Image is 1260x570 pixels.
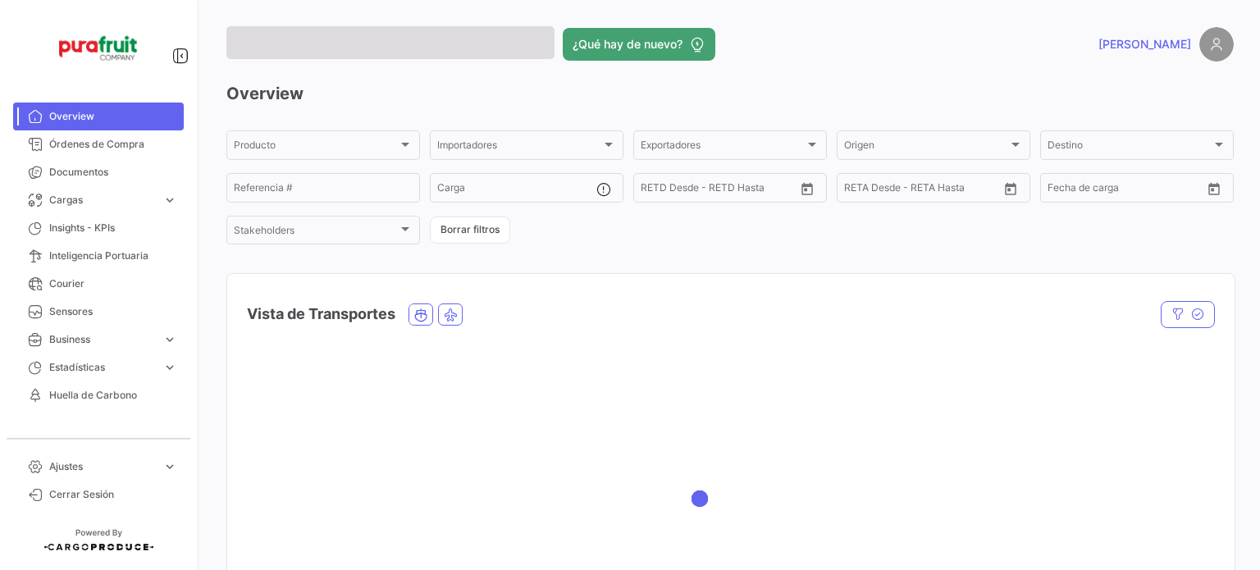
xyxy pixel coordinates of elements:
span: Origen [844,142,1008,153]
a: Huella de Carbono [13,381,184,409]
span: Business [49,332,156,347]
a: Documentos [13,158,184,186]
span: Stakeholders [234,227,398,239]
button: Open calendar [998,176,1023,201]
button: Open calendar [1202,176,1226,201]
input: Desde [1048,185,1077,196]
input: Hasta [1089,185,1162,196]
a: Órdenes de Compra [13,130,184,158]
a: Sensores [13,298,184,326]
span: Huella de Carbono [49,388,177,403]
span: [PERSON_NAME] [1098,36,1191,52]
span: ¿Qué hay de nuevo? [573,36,682,52]
a: Insights - KPIs [13,214,184,242]
span: expand_more [162,193,177,207]
h4: Vista de Transportes [247,303,395,326]
span: Insights - KPIs [49,221,177,235]
button: Open calendar [795,176,819,201]
span: Cerrar Sesión [49,487,177,502]
span: Sensores [49,304,177,319]
span: Courier [49,276,177,291]
span: Inteligencia Portuaria [49,249,177,263]
a: Courier [13,270,184,298]
span: Ajustes [49,459,156,474]
span: Exportadores [641,142,805,153]
a: Overview [13,103,184,130]
span: Órdenes de Compra [49,137,177,152]
img: Logo+PuraFruit.png [57,20,139,76]
input: Hasta [682,185,756,196]
input: Desde [844,185,874,196]
span: expand_more [162,360,177,375]
span: Importadores [437,142,601,153]
span: expand_more [162,332,177,347]
span: Estadísticas [49,360,156,375]
button: ¿Qué hay de nuevo? [563,28,715,61]
h3: Overview [226,82,1234,105]
button: Borrar filtros [430,217,510,244]
input: Hasta [885,185,959,196]
button: Ocean [409,304,432,325]
span: expand_more [162,459,177,474]
button: Air [439,304,462,325]
input: Desde [641,185,670,196]
span: Cargas [49,193,156,207]
span: Producto [234,142,398,153]
a: Inteligencia Portuaria [13,242,184,270]
span: Documentos [49,165,177,180]
img: placeholder-user.png [1199,27,1234,62]
span: Overview [49,109,177,124]
span: Destino [1048,142,1212,153]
